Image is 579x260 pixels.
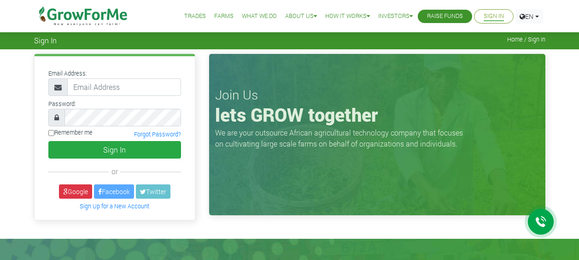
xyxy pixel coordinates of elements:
h3: Join Us [215,87,539,103]
input: Remember me [48,130,54,136]
a: Sign Up for a New Account [80,202,149,210]
label: Email Address: [48,69,87,78]
span: Home / Sign In [507,36,545,43]
a: EN [515,9,543,24]
a: Google [59,184,92,199]
a: About Us [285,12,317,21]
label: Remember me [48,128,93,137]
a: Raise Funds [427,12,463,21]
span: Sign In [34,36,57,45]
a: How it Works [325,12,370,21]
a: Forgot Password? [134,130,181,138]
a: Farms [214,12,234,21]
div: or [48,166,181,177]
a: Sign In [484,12,504,21]
h1: lets GROW together [215,104,539,126]
a: Investors [378,12,413,21]
input: Email Address [67,78,181,96]
a: Trades [184,12,206,21]
label: Password: [48,100,76,108]
button: Sign In [48,141,181,159]
p: We are your outsource African agricultural technology company that focuses on cultivating large s... [215,127,468,149]
a: What We Do [242,12,277,21]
